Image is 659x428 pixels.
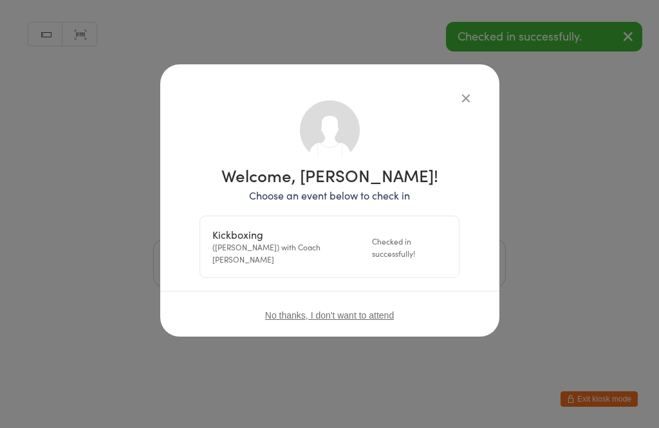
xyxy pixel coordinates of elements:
[200,188,459,203] p: Choose an event below to check in
[200,167,459,183] h1: Welcome, [PERSON_NAME]!
[300,100,360,160] img: no_photo.png
[372,235,447,259] div: Checked in successfully!
[212,228,364,241] div: Kickboxing
[265,310,394,321] button: No thanks, I don't want to attend
[212,228,364,265] div: ([PERSON_NAME]) with Coach [PERSON_NAME]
